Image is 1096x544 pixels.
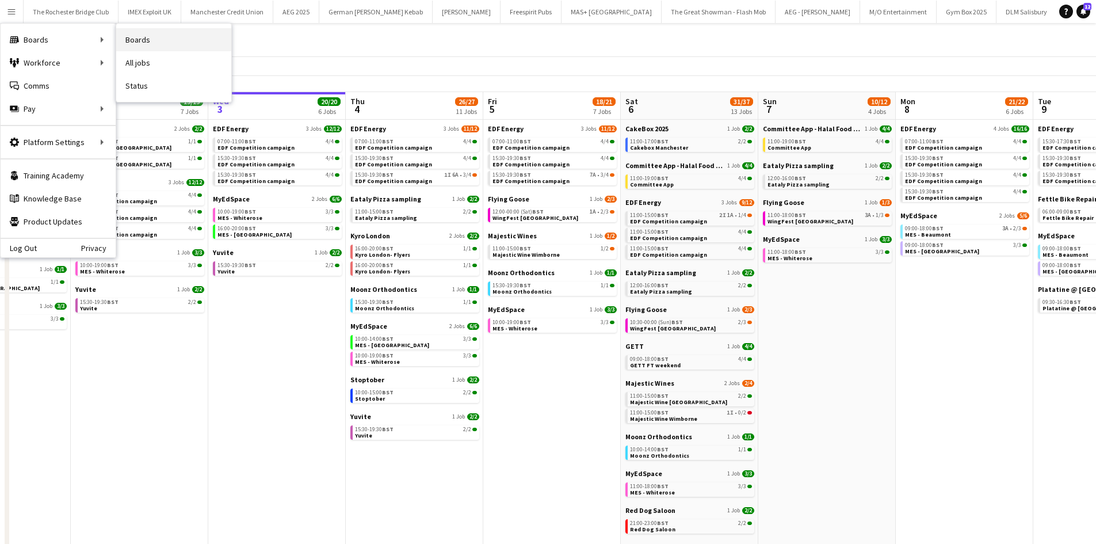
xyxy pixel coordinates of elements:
span: 15:30-19:30 [355,155,394,161]
a: 15:30-19:30BST4/4EDF Competition campaign [355,154,477,168]
span: 4/4 [326,172,334,178]
span: 1 Job [727,125,740,132]
a: Committee App - Halal Food Festival1 Job4/4 [763,124,892,133]
a: 11:00-19:00BST4/4Committee App [767,138,889,151]
span: EDF Energy [350,124,386,133]
span: 06:00-09:00 [1042,209,1081,215]
a: 11:00-15:00BST4/4EDF Competition campaign [630,245,752,258]
span: 2 Jobs [312,196,327,203]
span: 11:00-15:00 [630,212,669,218]
span: 9/12 [739,199,754,206]
div: EDF Energy3 Jobs9/1211:00-15:00BST2I1A•1/4EDF Competition campaign11:00-15:00BST4/4EDF Competitio... [625,198,754,268]
span: MyEdSpace [1038,231,1075,240]
span: BST [382,245,394,252]
span: 16:00-20:00 [355,246,394,252]
span: 1/4 [738,212,746,218]
span: EDF Competition campaign [492,177,570,185]
div: EDF Energy3 Jobs11/1207:00-11:00BST4/4EDF Competition campaign15:30-19:30BST4/4EDF Competition ca... [350,124,479,195]
a: 09:00-18:00BST3A•2/3MES - Beaumont [905,225,1027,238]
div: Committee App - Halal Food Festival1 Job4/411:00-19:00BST4/4Committee App [625,161,754,198]
span: Eataly Pizza sampling [350,195,421,203]
div: Eataly Pizza sampling1 Job2/212:00-16:00BST2/2Eataly Pizza sampling [763,161,892,198]
span: 3 Jobs [169,179,184,186]
span: Eataly Pizza sampling [355,214,417,222]
span: 3 Jobs [444,125,459,132]
span: 6/6 [330,196,342,203]
div: • [905,226,1027,231]
button: MAS+ [GEOGRAPHIC_DATA] [562,1,662,23]
span: BST [382,138,394,145]
span: EDF Energy [900,124,936,133]
div: • [492,172,614,178]
a: 15:30-19:30BST4/4EDF Competition campaign [217,154,339,168]
div: MyEdSpace2 Jobs6/610:00-19:00BST3/3MES - Whiterose16:00-20:00BST3/3MES - [GEOGRAPHIC_DATA] [213,195,342,248]
span: 15:30-19:30 [1042,172,1081,178]
a: Beatfreeks2 Jobs2/2 [75,124,204,133]
span: BST [657,228,669,235]
div: • [630,212,752,218]
span: 15:30-17:30 [1042,139,1081,144]
div: Eataly Pizza sampling1 Job2/211:00-15:00BST2/2Eataly Pizza sampling [350,195,479,231]
span: BST [657,211,669,219]
span: 4/4 [601,155,609,161]
span: EDF Competition campaign [355,177,432,185]
a: 08:00-16:00BST1/1Shop drop - [GEOGRAPHIC_DATA] [80,138,202,151]
span: 3/4 [601,172,609,178]
span: BST [932,188,944,195]
span: 4 Jobs [994,125,1009,132]
span: 1 Job [452,196,465,203]
a: Eataly Pizza sampling1 Job2/2 [763,161,892,170]
span: 15:30-19:30 [905,172,944,178]
span: 3/3 [1013,242,1021,248]
a: 07:00-11:00BST4/4EDF Competition campaign [217,138,339,151]
span: 3/3 [326,209,334,215]
span: BST [520,245,531,252]
a: Boards [116,28,231,51]
span: Committee App - Halal Food Festival [625,161,725,170]
span: 15:30-19:30 [355,172,394,178]
span: CakeBox 2025 [625,124,669,133]
a: 11:00-18:00BST3A•1/3WingFest [GEOGRAPHIC_DATA] [767,211,889,225]
div: Beatfreeks2 Jobs2/208:00-16:00BST1/1Shop drop - [GEOGRAPHIC_DATA]08:00-16:00BST1/1Shop drop - [GE... [75,124,204,178]
span: 3/3 [880,236,892,243]
a: EDF Energy3 Jobs9/12 [625,198,754,207]
div: CakeBox 20251 Job2/211:00-17:00BST2/2Cakebox Manchester [625,124,754,161]
span: 11:00-17:00 [630,139,669,144]
a: 07:00-11:00BST4/4EDF Competition campaign [492,138,614,151]
span: 11/12 [461,125,479,132]
span: EDF Competition campaign [355,144,432,151]
span: 4/4 [326,155,334,161]
button: M/O Entertainment [860,1,937,23]
span: Committee App [767,144,811,151]
span: 11:00-15:00 [355,209,394,215]
span: WingFest Bristol [767,218,853,225]
span: 09:00-18:00 [905,226,944,231]
span: 2/2 [880,162,892,169]
span: EDF Competition campaign [492,161,570,168]
span: 3A [1002,226,1009,231]
span: 1 Job [865,199,877,206]
button: Freespirit Pubs [501,1,562,23]
span: 1I [444,172,451,178]
span: BST [382,208,394,215]
a: 16:00-20:00BST3/3MES - [GEOGRAPHIC_DATA] [217,225,339,238]
button: The Rochester Bridge Club [24,1,119,23]
span: Kyro London [350,231,390,240]
a: 11:00-17:00BST2/2Cakebox Manchester [630,138,752,151]
span: 11:00-19:00 [630,176,669,181]
span: BST [932,138,944,145]
span: EDF Competition campaign [355,161,432,168]
span: EDF Energy [213,124,249,133]
span: 2/2 [742,125,754,132]
div: MyEdSpace1 Job3/311:00-18:00BST3/3MES - Whiterose [763,235,892,265]
span: 12/12 [324,125,342,132]
span: EDF Energy [625,198,661,207]
div: MyEdSpace2 Jobs5/609:00-18:00BST3A•2/3MES - Beaumont09:00-18:00BST3/3MES - [GEOGRAPHIC_DATA] [900,211,1029,258]
span: BST [932,171,944,178]
span: BST [657,138,669,145]
a: EDF Energy3 Jobs11/12 [350,124,479,133]
a: 11:00-15:00BST1/2Majestic Wine Wimborne [492,245,614,258]
span: 4/4 [1013,172,1021,178]
a: 15:30-19:30BST1I6A•3/4EDF Competition campaign [355,171,477,184]
button: AEG 2025 [273,1,319,23]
